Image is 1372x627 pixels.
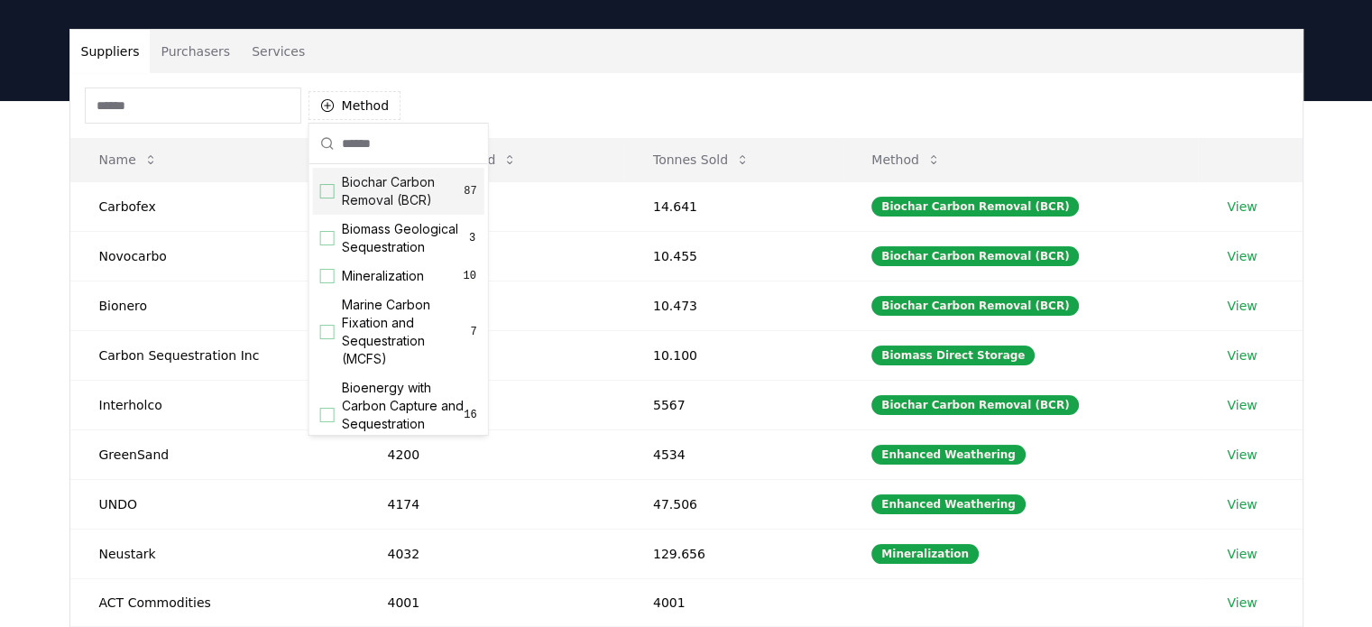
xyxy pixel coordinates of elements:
td: Bionero [70,281,359,330]
span: 87 [464,184,476,198]
div: Biochar Carbon Removal (BCR) [871,246,1079,266]
td: 6000 [358,330,623,380]
div: Biochar Carbon Removal (BCR) [871,197,1079,217]
td: 6651 [358,181,623,231]
a: View [1227,495,1257,513]
a: View [1227,594,1257,612]
td: 14.641 [624,181,843,231]
a: View [1227,396,1257,414]
a: View [1227,297,1257,315]
td: Neustark [70,529,359,578]
td: 4789 [358,380,623,429]
td: UNDO [70,479,359,529]
span: Biomass Geological Sequestration [342,220,468,256]
td: 4032 [358,529,623,578]
td: 10.473 [624,281,843,330]
td: 6180 [358,231,623,281]
span: Mineralization [342,267,424,285]
button: Method [857,142,955,178]
td: 129.656 [624,529,843,578]
a: View [1227,247,1257,265]
button: Services [241,30,316,73]
span: 7 [470,325,476,339]
button: Name [85,142,172,178]
td: 4001 [358,578,623,626]
a: View [1227,545,1257,563]
button: Purchasers [150,30,241,73]
a: View [1227,346,1257,364]
td: 4001 [624,578,843,626]
td: 47.506 [624,479,843,529]
div: Biochar Carbon Removal (BCR) [871,395,1079,415]
div: Enhanced Weathering [871,445,1026,465]
td: 4200 [358,429,623,479]
button: Method [308,91,401,120]
button: Suppliers [70,30,151,73]
td: GreenSand [70,429,359,479]
td: 5567 [624,380,843,429]
div: Biochar Carbon Removal (BCR) [871,296,1079,316]
div: Enhanced Weathering [871,494,1026,514]
td: 4534 [624,429,843,479]
td: Interholco [70,380,359,429]
td: ACT Commodities [70,578,359,626]
span: Bioenergy with Carbon Capture and Sequestration (BECCS) [342,379,465,451]
span: 16 [464,408,476,422]
td: Carbofex [70,181,359,231]
div: Biomass Direct Storage [871,346,1035,365]
td: 6153 [358,281,623,330]
span: 3 [468,231,477,245]
span: Biochar Carbon Removal (BCR) [342,173,465,209]
td: Carbon Sequestration Inc [70,330,359,380]
a: View [1227,198,1257,216]
span: Marine Carbon Fixation and Sequestration (MCFS) [342,296,471,368]
div: Mineralization [871,544,979,564]
a: View [1227,446,1257,464]
button: Tonnes Sold [639,142,764,178]
td: Novocarbo [70,231,359,281]
td: 10.455 [624,231,843,281]
td: 10.100 [624,330,843,380]
td: 4174 [358,479,623,529]
span: 10 [463,269,477,283]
